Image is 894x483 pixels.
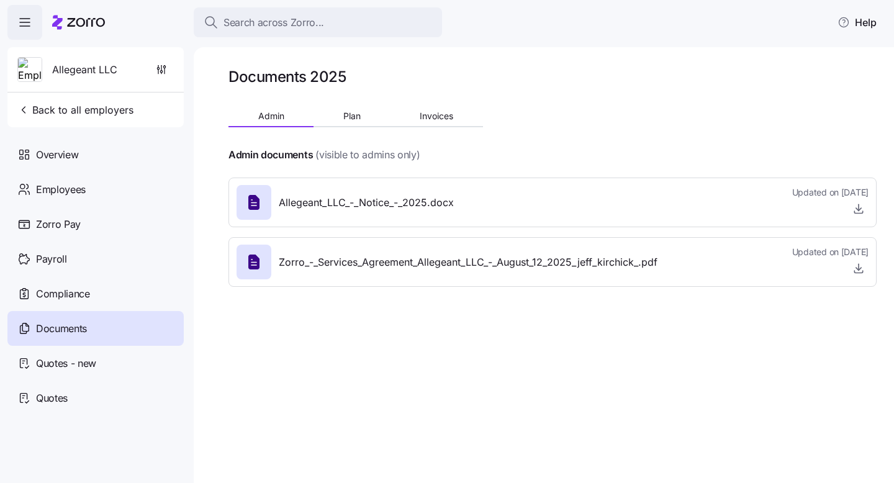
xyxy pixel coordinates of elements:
[194,7,442,37] button: Search across Zorro...
[7,137,184,172] a: Overview
[828,10,887,35] button: Help
[36,356,96,371] span: Quotes - new
[52,62,117,78] span: Allegeant LLC
[792,186,869,199] span: Updated on [DATE]
[228,148,313,162] h4: Admin documents
[223,15,324,30] span: Search across Zorro...
[17,102,133,117] span: Back to all employers
[18,58,42,83] img: Employer logo
[258,112,284,120] span: Admin
[279,255,657,270] span: Zorro_-_Services_Agreement_Allegeant_LLC_-_August_12_2025_jeff_kirchick_.pdf
[343,112,361,120] span: Plan
[7,241,184,276] a: Payroll
[36,390,68,406] span: Quotes
[7,172,184,207] a: Employees
[36,147,78,163] span: Overview
[7,346,184,381] a: Quotes - new
[420,112,453,120] span: Invoices
[36,182,86,197] span: Employees
[7,311,184,346] a: Documents
[36,286,90,302] span: Compliance
[7,207,184,241] a: Zorro Pay
[7,381,184,415] a: Quotes
[228,67,346,86] h1: Documents 2025
[12,97,138,122] button: Back to all employers
[36,217,81,232] span: Zorro Pay
[36,321,87,336] span: Documents
[7,276,184,311] a: Compliance
[279,195,454,210] span: Allegeant_LLC_-_Notice_-_2025.docx
[838,15,877,30] span: Help
[792,246,869,258] span: Updated on [DATE]
[315,147,420,163] span: (visible to admins only)
[36,251,67,267] span: Payroll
